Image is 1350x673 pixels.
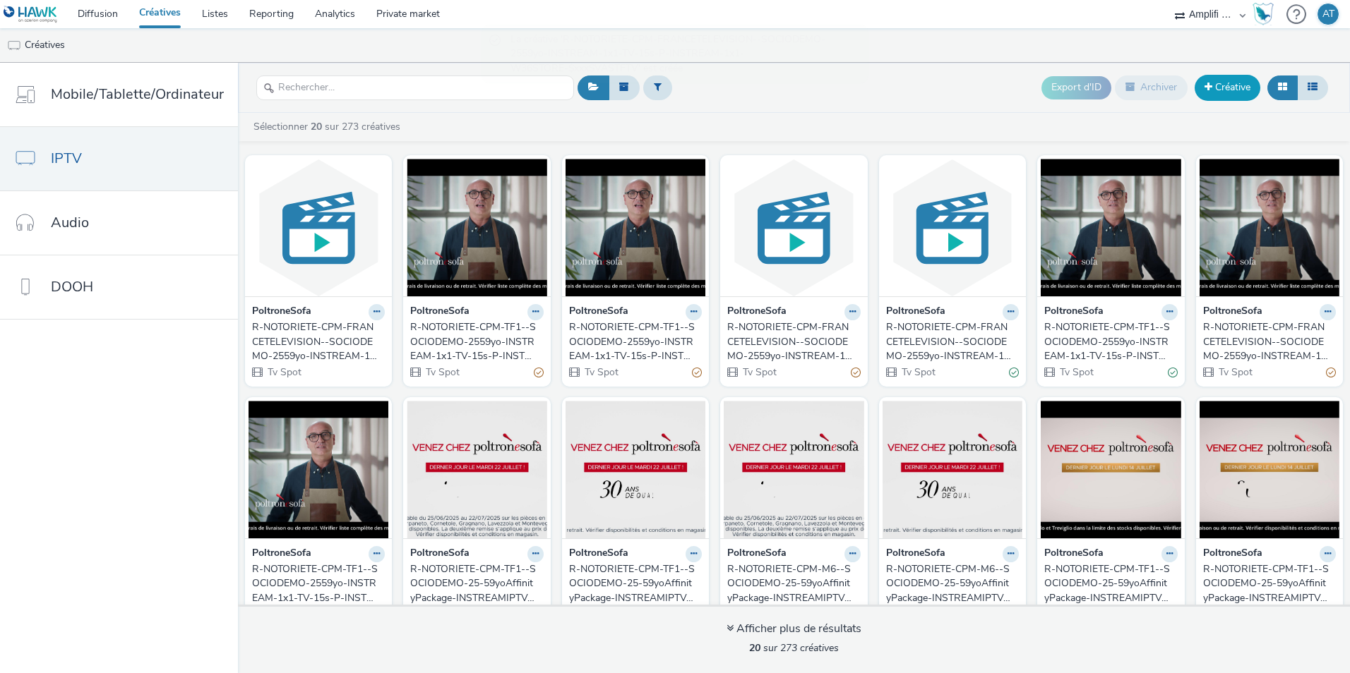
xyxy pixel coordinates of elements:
strong: PoltroneSofa [727,546,787,562]
strong: 20 [311,120,322,133]
a: Hawk Academy [1253,3,1279,25]
div: AT [1322,4,1334,25]
div: R-NOTORIETE-CPM-FRANCETELEVISION--SOCIODEMO-2559yo-INSTREAM-1x1-TV-15s-P-INSTREAM-1x1-W35Promo-$4... [886,320,1013,363]
img: R-NOTORIETE-CPM-FRANCETELEVISION--SOCIODEMO-2559yo-INSTREAM-1x1-TV-15s-P-INSTREAM-1x1-W36STORE-$x... [249,159,388,296]
strong: PoltroneSofa [886,546,945,562]
strong: PoltroneSofa [1044,546,1104,562]
a: R-NOTORIETE-CPM-TF1--SOCIODEMO-2559yo-INSTREAM-1x1-TV-15s-P-INSTREAM-1x1-W36Promo-$427404871$PROMO [410,320,543,363]
div: R-NOTORIETE-CPM-TF1--SOCIODEMO-25-59yoAffinityPackage-INSTREAMIPTV-1x1-Multidevice-NA_$424581079$... [1203,562,1330,605]
span: Mobile/Tablette/Ordinateur [51,84,224,104]
div: Partiellement valide [534,365,544,380]
button: Archiver [1115,75,1188,99]
strong: PoltroneSofa [886,304,945,320]
span: Tv Spot [583,365,619,379]
img: R-NOTORIETE-CPM-FRANCETELEVISION--SOCIODEMO-2559yo-INSTREAM-1x1-TV-15s-P-INSTREAM-1x1-W35STORE-$4... [724,159,864,296]
div: R-NOTORIETE-CPM-M6--SOCIODEMO-25-59yoAffinityPackage-INSTREAMIPTV-1x1-Multidevice-NA_$424580746$_... [727,562,854,605]
span: Tv Spot [741,365,777,379]
div: Partiellement valide [692,365,702,380]
div: R-NOTORIETE-CPM-TF1--SOCIODEMO-2559yo-INSTREAM-1x1-TV-15s-P-INSTREAM-1x1-W35Promo-$427404871$ [252,562,379,605]
a: R-NOTORIETE-CPM-TF1--SOCIODEMO-2559yo-INSTREAM-1x1-TV-15s-P-INSTREAM-1x1-W36Store-$427404871$STORE [569,320,702,363]
span: Tv Spot [900,365,936,379]
a: R-NOTORIETE-CPM-FRANCETELEVISION--SOCIODEMO-2559yo-INSTREAM-1x1-TV-15s-P-INSTREAM-1x1-W35STORE-$4... [727,320,860,363]
a: Créative [1195,75,1260,100]
div: R-NOTORIETE-CPM-TF1--SOCIODEMO-25-59yoAffinityPackage-INSTREAMIPTV-1x1-Multidevice-NA_$424581079$... [410,562,537,605]
img: R-NOTORIETE-CPM-TF1--SOCIODEMO-25-59yoAffinityPackage-INSTREAMIPTV-1x1-Multidevice-NA_424581079$_... [566,401,705,538]
img: R-NOTORIETE-CPM-TF1--SOCIODEMO-2559yo-INSTREAM-1x1-TV-15s-P-INSTREAM-1x1-W36Promo-$427404871$PROM... [407,159,546,296]
div: Partiellement valide [851,365,861,380]
img: R-NOTORIETE-CPM-TF1--SOCIODEMO-2559yo-INSTREAM-1x1-TV-15s-P-INSTREAM-1x1-W35Store-$427404871$STOR... [1041,159,1181,296]
strong: PoltroneSofa [252,546,311,562]
img: R-NOTORIETE-CPM-TF1--SOCIODEMO-2559yo-INSTREAM-1x1-TV-15s-P-INSTREAM-1x1-W35Promo-$427404871$ visual [249,401,388,538]
div: Valide [1009,365,1019,380]
span: La créative 'R-NOTORIETE-CPM-FRANCETELEVISION--SOCIODEMO-2559yo-INSTREAM-1x1-TV-15s-P-INSTREAM-1x... [510,32,854,75]
div: R-NOTORIETE-CPM-FRANCETELEVISION--SOCIODEMO-2559yo-INSTREAM-1x1-TV-15s-P-INSTREAM-1x1-W35STORE-$4... [727,320,854,363]
span: Audio [51,212,89,233]
strong: PoltroneSofa [727,304,787,320]
strong: PoltroneSofa [569,546,628,562]
img: R-NOTORIETE-CPM-TF1--SOCIODEMO-25-59yoAffinityPackage-INSTREAMIPTV-1x1-Multidevice-NA_$424581079$... [407,401,546,538]
a: R-NOTORIETE-CPM-FRANCETELEVISION--SOCIODEMO-2559yo-INSTREAM-1x1-TV-15s-P-INSTREAM-1x1-W35Promo-$4... [1203,320,1336,363]
button: Export d'ID [1041,76,1111,99]
img: R-NOTORIETE-CPM-M6--SOCIODEMO-25-59yoAffinityPackage-INSTREAMIPTV-1x1-Multidevice-NA_$424580746$_... [883,401,1022,538]
span: Tv Spot [266,365,301,379]
div: R-NOTORIETE-CPM-TF1--SOCIODEMO-25-59yoAffinityPackage-INSTREAMIPTV-1x1-Multidevice-NA_424581079$_... [569,562,696,605]
div: R-NOTORIETE-CPM-TF1--SOCIODEMO-25-59yoAffinityPackage-INSTREAMIPTV-1x1-Multidevice-NA_$424581079$... [1044,562,1171,605]
a: R-NOTORIETE-CPM-TF1--SOCIODEMO-25-59yoAffinityPackage-INSTREAMIPTV-1x1-Multidevice-NA_$424581079$... [1203,562,1336,605]
button: Liste [1297,75,1328,99]
a: R-NOTORIETE-CPM-TF1--SOCIODEMO-25-59yoAffinityPackage-INSTREAMIPTV-1x1-Multidevice-NA_$424581079$... [410,562,543,605]
span: Tv Spot [1217,365,1253,379]
span: Tv Spot [1058,365,1094,379]
a: R-NOTORIETE-CPM-FRANCETELEVISION--SOCIODEMO-2559yo-INSTREAM-1x1-TV-15s-P-INSTREAM-1x1-W35Promo-$4... [886,320,1019,363]
div: Valide [1168,365,1178,380]
div: R-NOTORIETE-CPM-TF1--SOCIODEMO-2559yo-INSTREAM-1x1-TV-15s-P-INSTREAM-1x1-W36Promo-$427404871$PROMO [410,320,537,363]
img: R-NOTORIETE-CPM-TF1--SOCIODEMO-25-59yoAffinityPackage-INSTREAMIPTV-1x1-Multidevice-NA_$424581079$... [1041,401,1181,538]
img: R-NOTORIETE-CPM-FRANCETELEVISION--SOCIODEMO-2559yo-INSTREAM-1x1-TV-15s-P-INSTREAM-1x1-W35Promo-$4... [1200,159,1339,296]
a: R-NOTORIETE-CPM-M6--SOCIODEMO-25-59yoAffinityPackage-INSTREAMIPTV-1x1-Multidevice-NA_$424580746$_... [727,562,860,605]
div: R-NOTORIETE-CPM-FRANCETELEVISION--SOCIODEMO-2559yo-INSTREAM-1x1-TV-15s-P-INSTREAM-1x1-W36STORE-$x... [252,320,379,363]
img: R-NOTORIETE-CPM-TF1--SOCIODEMO-25-59yoAffinityPackage-INSTREAMIPTV-1x1-Multidevice-NA_$424581079$... [1200,401,1339,538]
img: Hawk Academy [1253,3,1274,25]
strong: PoltroneSofa [1203,546,1262,562]
img: tv [7,39,21,53]
button: Grille [1267,75,1298,99]
strong: PoltroneSofa [410,546,470,562]
div: Partiellement valide [1326,365,1336,380]
img: R-NOTORIETE-CPM-M6--SOCIODEMO-25-59yoAffinityPackage-INSTREAMIPTV-1x1-Multidevice-NA_$424580746$_... [724,401,864,538]
strong: PoltroneSofa [1203,304,1262,320]
strong: PoltroneSofa [569,304,628,320]
strong: PoltroneSofa [252,304,311,320]
a: R-NOTORIETE-CPM-TF1--SOCIODEMO-2559yo-INSTREAM-1x1-TV-15s-P-INSTREAM-1x1-W35Store-$427404871$STORE [1044,320,1177,363]
strong: PoltroneSofa [1044,304,1104,320]
a: R-NOTORIETE-CPM-TF1--SOCIODEMO-2559yo-INSTREAM-1x1-TV-15s-P-INSTREAM-1x1-W35Promo-$427404871$ [252,562,385,605]
img: R-NOTORIETE-CPM-FRANCETELEVISION--SOCIODEMO-2559yo-INSTREAM-1x1-TV-15s-P-INSTREAM-1x1-W35Promo-$4... [883,159,1022,296]
div: R-NOTORIETE-CPM-TF1--SOCIODEMO-2559yo-INSTREAM-1x1-TV-15s-P-INSTREAM-1x1-W35Store-$427404871$STORE [1044,320,1171,363]
div: R-NOTORIETE-CPM-FRANCETELEVISION--SOCIODEMO-2559yo-INSTREAM-1x1-TV-15s-P-INSTREAM-1x1-W35Promo-$4... [1203,320,1330,363]
div: R-NOTORIETE-CPM-TF1--SOCIODEMO-2559yo-INSTREAM-1x1-TV-15s-P-INSTREAM-1x1-W36Store-$427404871$STORE [569,320,696,363]
span: Tv Spot [424,365,460,379]
input: Rechercher... [256,75,574,100]
a: R-NOTORIETE-CPM-M6--SOCIODEMO-25-59yoAffinityPackage-INSTREAMIPTV-1x1-Multidevice-NA_$424580746$_... [886,562,1019,605]
span: sur 273 créatives [749,641,839,655]
strong: 20 [749,641,760,655]
a: R-NOTORIETE-CPM-FRANCETELEVISION--SOCIODEMO-2559yo-INSTREAM-1x1-TV-15s-P-INSTREAM-1x1-W36STORE-$x... [252,320,385,363]
img: undefined Logo [4,6,58,23]
img: R-NOTORIETE-CPM-TF1--SOCIODEMO-2559yo-INSTREAM-1x1-TV-15s-P-INSTREAM-1x1-W36Store-$427404871$STOR... [566,159,705,296]
strong: PoltroneSofa [410,304,470,320]
a: R-NOTORIETE-CPM-TF1--SOCIODEMO-25-59yoAffinityPackage-INSTREAMIPTV-1x1-Multidevice-NA_$424581079$... [1044,562,1177,605]
a: R-NOTORIETE-CPM-TF1--SOCIODEMO-25-59yoAffinityPackage-INSTREAMIPTV-1x1-Multidevice-NA_424581079$_... [569,562,702,605]
span: IPTV [51,148,82,169]
a: Sélectionner sur 273 créatives [252,120,406,133]
div: R-NOTORIETE-CPM-M6--SOCIODEMO-25-59yoAffinityPackage-INSTREAMIPTV-1x1-Multidevice-NA_$424580746$_... [886,562,1013,605]
div: Afficher plus de résultats [727,621,861,637]
span: DOOH [51,277,93,297]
